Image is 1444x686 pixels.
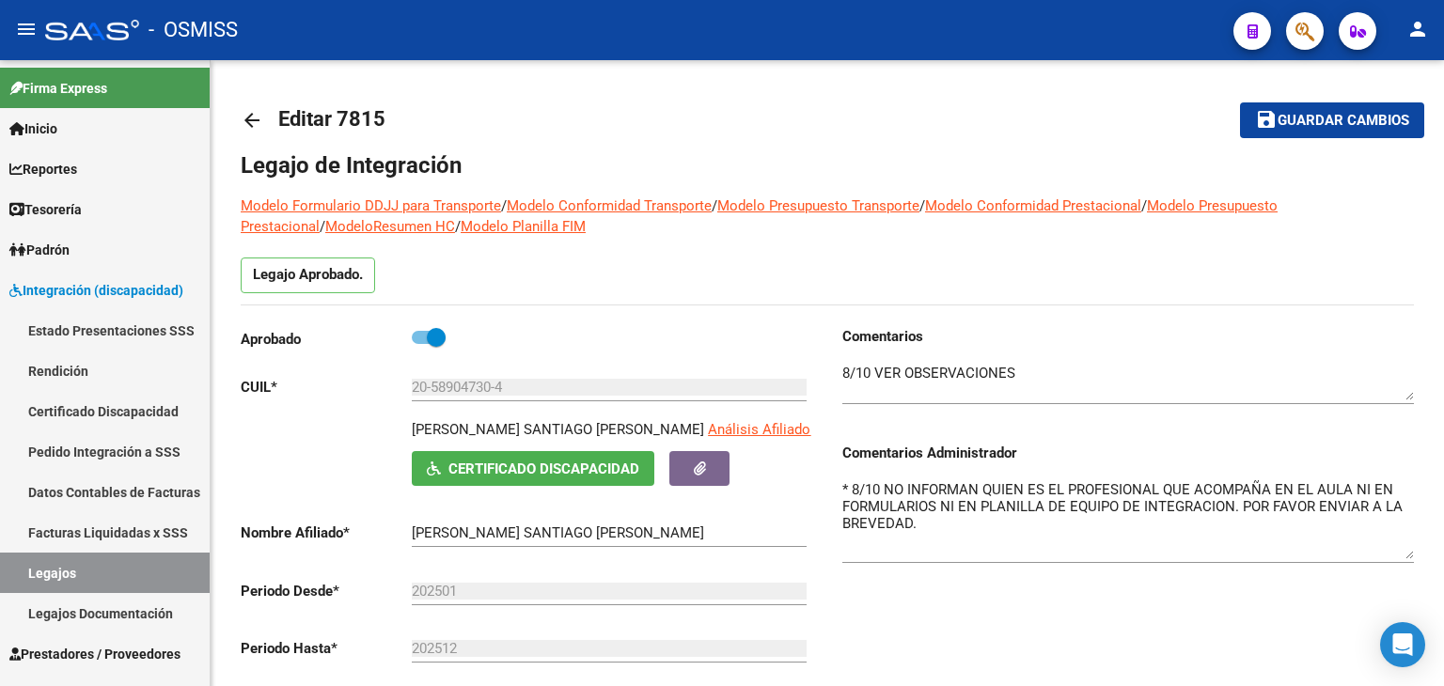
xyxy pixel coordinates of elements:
h3: Comentarios Administrador [842,443,1414,463]
button: Certificado Discapacidad [412,451,654,486]
span: - OSMISS [149,9,238,51]
span: Editar 7815 [278,107,385,131]
a: Modelo Conformidad Transporte [507,197,712,214]
span: Análisis Afiliado [708,421,810,438]
p: Legajo Aprobado. [241,257,375,293]
span: Inicio [9,118,57,139]
mat-icon: arrow_back [241,109,263,132]
span: Firma Express [9,78,107,99]
mat-icon: save [1255,108,1278,131]
p: Aprobado [241,329,412,350]
p: Periodo Hasta [241,638,412,659]
span: Certificado Discapacidad [448,460,639,477]
p: CUIL [241,377,412,398]
p: [PERSON_NAME] SANTIAGO [PERSON_NAME] [412,419,704,440]
a: ModeloResumen HC [325,218,455,235]
span: Padrón [9,240,70,260]
a: Modelo Presupuesto Transporte [717,197,919,214]
span: Guardar cambios [1278,113,1409,130]
mat-icon: menu [15,18,38,40]
a: Modelo Planilla FIM [461,218,586,235]
p: Periodo Desde [241,581,412,601]
h1: Legajo de Integración [241,150,1414,180]
div: Open Intercom Messenger [1380,622,1425,667]
a: Modelo Formulario DDJJ para Transporte [241,197,501,214]
p: Nombre Afiliado [241,522,412,543]
span: Prestadores / Proveedores [9,644,180,664]
span: Integración (discapacidad) [9,280,183,301]
button: Guardar cambios [1240,102,1424,137]
span: Tesorería [9,199,82,220]
mat-icon: person [1406,18,1429,40]
h3: Comentarios [842,326,1414,347]
a: Modelo Conformidad Prestacional [925,197,1141,214]
span: Reportes [9,159,77,179]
